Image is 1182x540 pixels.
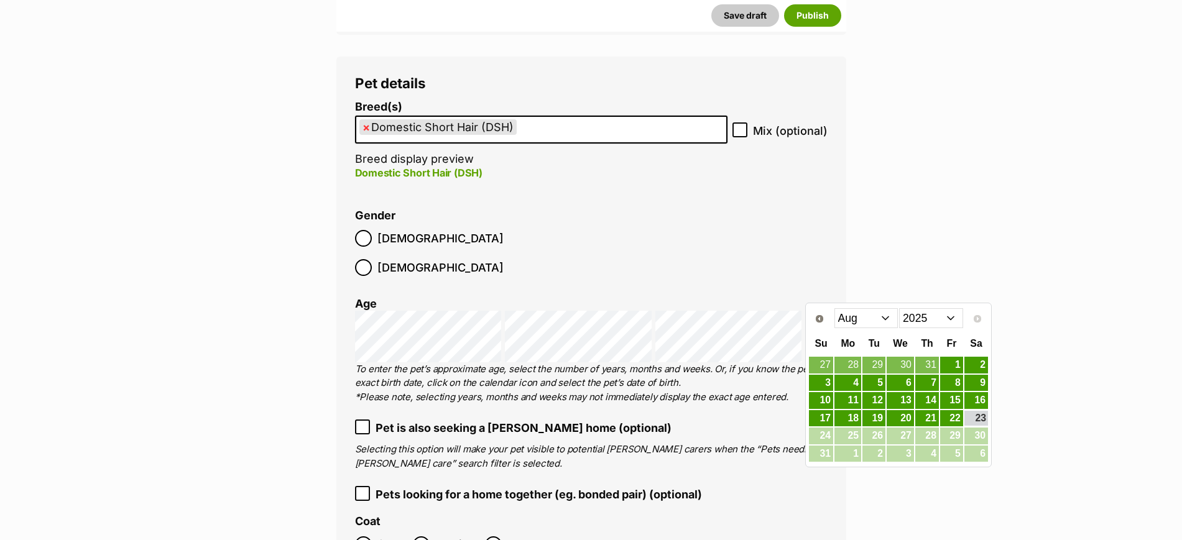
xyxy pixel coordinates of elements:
[784,4,841,27] button: Publish
[940,410,963,427] a: 22
[753,122,828,139] span: Mix (optional)
[967,309,987,329] a: Next
[355,209,395,222] label: Gender
[355,362,828,405] p: To enter the pet’s approximate age, select the number of years, months and weeks. Or, if you know...
[915,375,939,391] a: 7
[862,410,885,427] a: 19
[815,314,824,324] span: Prev
[887,410,914,427] a: 20
[915,392,939,409] a: 14
[841,338,855,349] span: Monday
[359,119,517,135] li: Domestic Short Hair (DSH)
[915,446,939,462] span: 4
[834,375,861,391] a: 4
[815,338,828,349] span: Sunday
[964,446,988,462] span: 6
[915,428,939,444] span: 28
[915,357,939,373] a: 31
[887,357,914,373] a: 30
[964,392,988,409] a: 16
[862,392,885,409] a: 12
[964,428,988,444] span: 30
[834,392,861,409] a: 11
[964,375,988,391] a: 9
[862,357,885,373] a: 29
[887,392,914,409] a: 13
[970,338,982,349] span: Saturday
[376,419,672,436] span: Pet is also seeking a [PERSON_NAME] home (optional)
[711,4,779,27] button: Save draft
[355,75,426,91] span: Pet details
[834,410,861,427] a: 18
[862,446,885,462] span: 2
[809,446,833,462] span: 31
[355,165,727,180] p: Domestic Short Hair (DSH)
[810,309,829,329] a: Prev
[362,119,370,135] span: ×
[377,230,504,247] span: [DEMOGRAPHIC_DATA]
[809,357,833,373] a: 27
[964,411,988,426] a: 23
[972,314,982,324] span: Next
[940,357,963,373] a: 1
[940,392,963,409] a: 15
[834,357,861,373] a: 28
[355,101,727,193] li: Breed display preview
[834,428,861,444] span: 25
[809,392,833,409] a: 10
[947,338,957,349] span: Friday
[862,428,885,444] span: 26
[834,446,861,462] span: 1
[915,410,939,427] a: 21
[355,442,828,470] p: Selecting this option will make your pet visible to potential [PERSON_NAME] carers when the “Pets...
[355,515,381,528] label: Coat
[809,428,833,444] span: 24
[887,428,914,444] span: 27
[377,259,504,276] span: [DEMOGRAPHIC_DATA]
[862,375,885,391] a: 5
[940,428,963,444] span: 29
[809,410,833,427] a: 17
[964,357,988,373] a: 2
[921,338,933,349] span: Thursday
[940,375,963,391] a: 8
[887,446,914,462] span: 3
[355,101,727,114] label: Breed(s)
[887,375,914,391] a: 6
[355,297,377,310] label: Age
[940,446,963,462] span: 5
[809,375,833,391] a: 3
[893,338,907,349] span: Wednesday
[376,486,702,503] span: Pets looking for a home together (eg. bonded pair) (optional)
[869,338,880,349] span: Tuesday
